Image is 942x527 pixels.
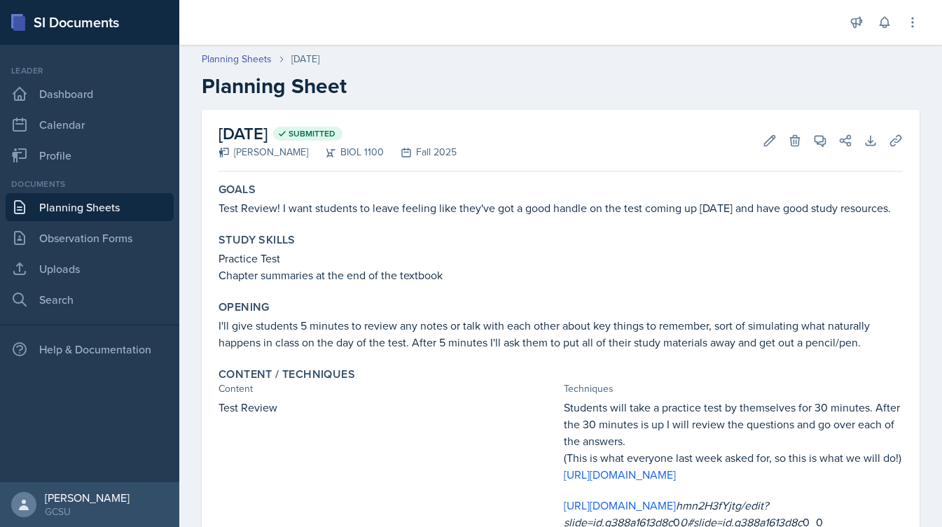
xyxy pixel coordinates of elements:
label: Content / Techniques [219,367,355,381]
div: Documents [6,178,174,190]
a: Planning Sheets [6,193,174,221]
h2: [DATE] [219,121,457,146]
p: (This is what everyone last week asked for, so this is what we will do!) [564,449,903,466]
div: BIOL 1100 [308,145,384,160]
div: GCSU [45,505,130,519]
div: Help & Documentation [6,335,174,363]
a: Profile [6,141,174,169]
span: Submitted [289,128,335,139]
a: Search [6,286,174,314]
a: Observation Forms [6,224,174,252]
div: [DATE] [291,52,319,66]
a: [URL][DOMAIN_NAME] [564,498,676,513]
label: Goals [219,183,256,197]
p: Test Review [219,399,558,416]
a: [URL][DOMAIN_NAME] [564,467,676,482]
p: Chapter summaries at the end of the textbook [219,267,903,283]
label: Opening [219,300,270,314]
div: [PERSON_NAME] [45,491,130,505]
div: [PERSON_NAME] [219,145,308,160]
a: Planning Sheets [202,52,272,66]
label: Study Skills [219,233,296,247]
p: Test Review! I want students to leave feeling like they've got a good handle on the test coming u... [219,199,903,216]
div: Leader [6,64,174,77]
div: Content [219,381,558,396]
p: Practice Test [219,250,903,267]
a: Uploads [6,255,174,283]
p: I'll give students 5 minutes to review any notes or talk with each other about key things to reme... [219,317,903,351]
p: Students will take a practice test by themselves for 30 minutes. After the 30 minutes is up I wil... [564,399,903,449]
a: Dashboard [6,80,174,108]
a: Calendar [6,111,174,139]
div: Techniques [564,381,903,396]
h2: Planning Sheet [202,73,920,99]
div: Fall 2025 [384,145,457,160]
